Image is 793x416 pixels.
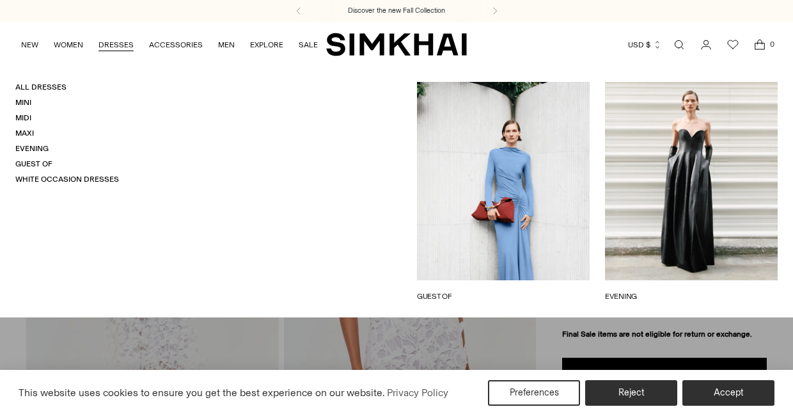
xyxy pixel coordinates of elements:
a: NEW [21,31,38,59]
a: Open cart modal [747,32,773,58]
a: SALE [299,31,318,59]
a: Privacy Policy (opens in a new tab) [385,383,450,403]
a: DRESSES [98,31,134,59]
a: Go to the account page [693,32,719,58]
a: WOMEN [54,31,83,59]
span: This website uses cookies to ensure you get the best experience on our website. [19,387,385,399]
span: 0 [766,38,778,50]
a: Discover the new Fall Collection [348,6,445,16]
a: Wishlist [720,32,746,58]
button: Accept [682,380,774,406]
button: Reject [585,380,677,406]
a: MEN [218,31,235,59]
a: Open search modal [666,32,692,58]
a: EXPLORE [250,31,283,59]
a: SIMKHAI [326,32,467,57]
button: USD $ [628,31,662,59]
a: ACCESSORIES [149,31,203,59]
button: Preferences [488,380,580,406]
